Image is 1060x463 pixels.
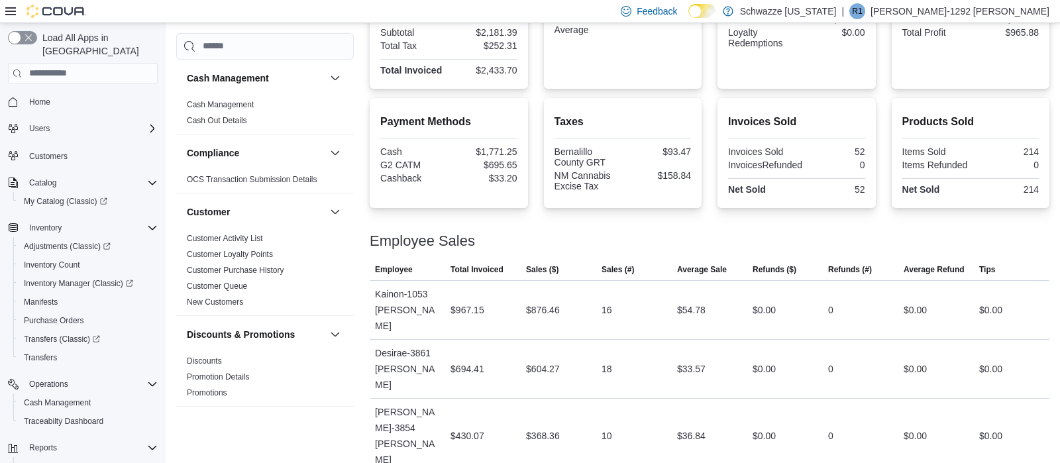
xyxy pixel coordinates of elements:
div: $0.00 [753,302,776,318]
a: Transfers (Classic) [19,331,105,347]
button: Customer [187,205,325,219]
span: Transfers (Classic) [24,334,100,344]
h3: Employee Sales [370,233,475,249]
span: Sales (#) [602,264,634,275]
span: Customer Purchase History [187,265,284,276]
span: Reports [24,440,158,456]
span: Cash Out Details [187,115,247,126]
a: Cash Management [19,395,96,411]
a: Traceabilty Dashboard [19,413,109,429]
button: Compliance [187,146,325,160]
button: Operations [24,376,74,392]
span: Inventory Manager (Classic) [19,276,158,291]
span: R1 [852,3,862,19]
div: $0.00 [904,361,927,377]
button: Reports [3,438,163,457]
span: Cash Management [19,395,158,411]
div: Customer [176,231,354,315]
span: Customer Loyalty Points [187,249,273,260]
button: Catalog [3,174,163,192]
div: Subtotal [380,27,446,38]
span: Promotion Details [187,372,250,382]
div: 0 [828,302,833,318]
div: $0.00 [979,302,1002,318]
div: Discounts & Promotions [176,353,354,406]
span: Transfers (Classic) [19,331,158,347]
div: $93.47 [625,146,691,157]
a: Customer Purchase History [187,266,284,275]
button: Inventory [3,219,163,237]
span: New Customers [187,297,243,307]
span: Dark Mode [688,18,689,19]
span: Inventory [29,223,62,233]
span: Catalog [29,178,56,188]
span: Traceabilty Dashboard [24,416,103,427]
button: Users [3,119,163,138]
div: $0.00 [979,361,1002,377]
button: Users [24,121,55,136]
p: | [841,3,844,19]
button: Inventory Count [13,256,163,274]
div: $2,433.70 [451,65,517,76]
button: Purchase Orders [13,311,163,330]
span: Customers [29,151,68,162]
a: My Catalog (Classic) [13,192,163,211]
span: Adjustments (Classic) [19,238,158,254]
div: Desirae-3861 [PERSON_NAME] [370,340,445,398]
div: $54.78 [677,302,706,318]
a: Customers [24,148,73,164]
a: Cash Management [187,100,254,109]
button: Discounts & Promotions [187,328,325,341]
div: $36.84 [677,428,706,444]
span: Total Invoiced [450,264,503,275]
button: Customers [3,146,163,165]
div: Cash Management [176,97,354,134]
span: Inventory Count [24,260,80,270]
div: 0 [808,160,865,170]
button: Operations [3,375,163,393]
div: Bernalillo County GRT [555,146,620,168]
button: Discounts & Promotions [327,327,343,342]
a: Transfers (Classic) [13,330,163,348]
span: Adjustments (Classic) [24,241,111,252]
div: $252.31 [451,40,517,51]
span: Manifests [24,297,58,307]
span: Feedback [637,5,677,18]
span: Average Sale [677,264,727,275]
div: Total Tax [380,40,446,51]
div: Transaction Average [555,14,620,35]
h3: Cash Management [187,72,269,85]
div: $0.00 [979,428,1002,444]
div: 52 [799,184,865,195]
span: Transfers [19,350,158,366]
span: My Catalog (Classic) [24,196,107,207]
button: Inventory [24,220,67,236]
div: Items Sold [902,146,968,157]
div: G2 CATM [380,160,446,170]
a: Purchase Orders [19,313,89,329]
h2: Products Sold [902,114,1039,130]
span: Average Refund [904,264,965,275]
div: InvoicesRefunded [728,160,802,170]
button: Catalog [24,175,62,191]
span: Refunds ($) [753,264,796,275]
span: Tips [979,264,995,275]
button: Traceabilty Dashboard [13,412,163,431]
div: 0 [973,160,1039,170]
span: Transfers [24,352,57,363]
a: Promotions [187,388,227,397]
a: Discounts [187,356,222,366]
span: Users [24,121,158,136]
div: $158.84 [625,170,691,181]
input: Dark Mode [688,4,716,18]
span: Traceabilty Dashboard [19,413,158,429]
div: $967.15 [450,302,484,318]
span: My Catalog (Classic) [19,193,158,209]
a: Inventory Manager (Classic) [19,276,138,291]
span: Manifests [19,294,158,310]
img: Cova [26,5,86,18]
a: Adjustments (Classic) [19,238,116,254]
div: $430.07 [450,428,484,444]
a: Customer Queue [187,282,247,291]
div: $0.00 [904,302,927,318]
